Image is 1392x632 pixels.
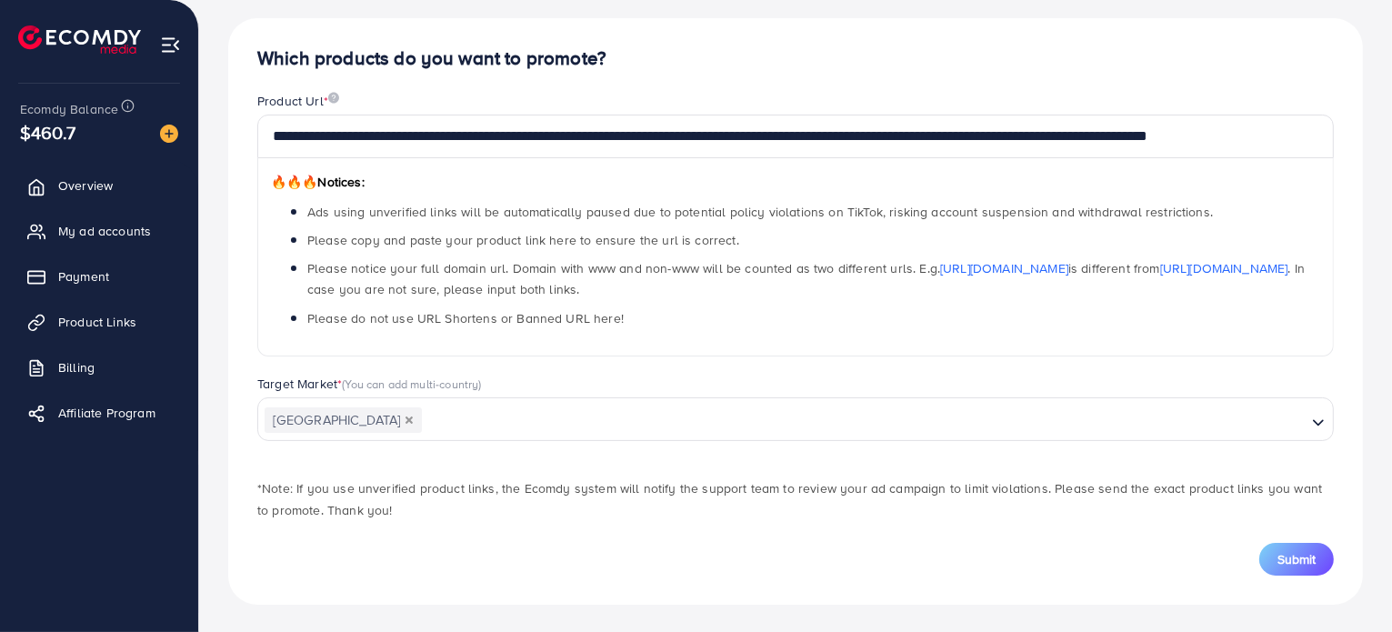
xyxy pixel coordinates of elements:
[18,25,141,54] img: logo
[271,173,365,191] span: Notices:
[257,92,339,110] label: Product Url
[14,349,185,386] a: Billing
[14,213,185,249] a: My ad accounts
[14,304,185,340] a: Product Links
[257,47,1334,70] h4: Which products do you want to promote?
[1259,543,1334,576] button: Submit
[405,416,414,425] button: Deselect Argentina
[58,222,151,240] span: My ad accounts
[307,231,739,249] span: Please copy and paste your product link here to ensure the url is correct.
[14,395,185,431] a: Affiliate Program
[257,477,1334,521] p: *Note: If you use unverified product links, the Ecomdy system will notify the support team to rev...
[58,176,113,195] span: Overview
[1315,550,1378,618] iframe: Chat
[1160,259,1288,277] a: [URL][DOMAIN_NAME]
[14,167,185,204] a: Overview
[160,125,178,143] img: image
[20,100,118,118] span: Ecomdy Balance
[307,309,624,327] span: Please do not use URL Shortens or Banned URL here!
[424,406,1305,435] input: Search for option
[257,397,1334,441] div: Search for option
[14,258,185,295] a: Payment
[257,375,482,393] label: Target Market
[307,203,1213,221] span: Ads using unverified links will be automatically paused due to potential policy violations on Tik...
[307,259,1305,298] span: Please notice your full domain url. Domain with www and non-www will be counted as two different ...
[342,376,481,392] span: (You can add multi-country)
[940,259,1068,277] a: [URL][DOMAIN_NAME]
[58,267,109,286] span: Payment
[271,173,317,191] span: 🔥🔥🔥
[265,407,422,433] span: [GEOGRAPHIC_DATA]
[58,404,155,422] span: Affiliate Program
[20,119,75,145] span: $460.7
[58,358,95,376] span: Billing
[328,92,339,104] img: image
[58,313,136,331] span: Product Links
[160,35,181,55] img: menu
[1277,550,1316,568] span: Submit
